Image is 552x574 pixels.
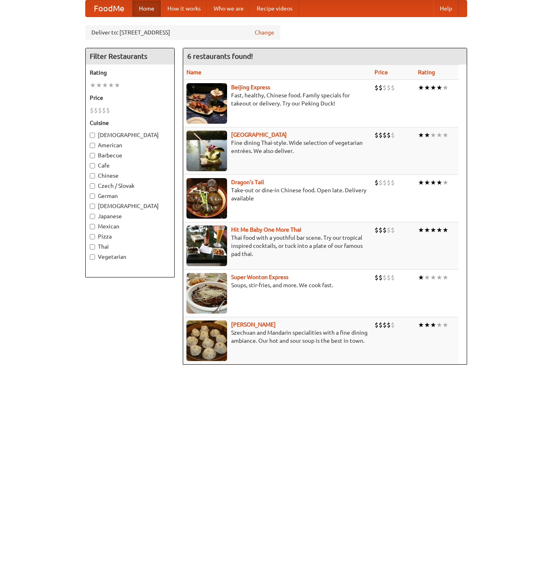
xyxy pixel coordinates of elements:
li: ★ [436,273,442,282]
img: beijing.jpg [186,83,227,124]
input: [DEMOGRAPHIC_DATA] [90,133,95,138]
label: Barbecue [90,151,170,159]
li: $ [379,320,383,329]
li: $ [379,83,383,92]
h4: Filter Restaurants [86,48,174,64]
img: babythai.jpg [186,226,227,266]
li: ★ [430,320,436,329]
li: ★ [430,131,436,140]
li: $ [98,106,102,115]
li: ★ [430,226,436,234]
li: ★ [418,131,424,140]
input: Czech / Slovak [90,183,95,189]
a: Price [374,69,388,75]
li: ★ [430,178,436,187]
p: Fast, healthy, Chinese food. Family specials for takeout or delivery. Try our Peking Duck! [186,91,368,107]
li: $ [383,320,387,329]
li: $ [90,106,94,115]
input: Pizza [90,234,95,239]
li: $ [383,178,387,187]
li: $ [391,273,395,282]
li: ★ [436,320,442,329]
li: ★ [424,320,430,329]
li: $ [383,131,387,140]
a: Help [433,0,459,17]
a: Beijing Express [231,84,270,90]
a: [GEOGRAPHIC_DATA] [231,131,287,138]
label: Cafe [90,161,170,170]
li: ★ [418,83,424,92]
li: $ [374,83,379,92]
label: German [90,192,170,200]
a: Hit Me Baby One More Thai [231,226,301,233]
label: Japanese [90,212,170,220]
li: $ [383,273,387,282]
li: ★ [436,131,442,140]
li: $ [374,178,379,187]
div: Deliver to: [STREET_ADDRESS] [85,25,280,40]
li: ★ [430,273,436,282]
a: Super Wonton Express [231,274,288,280]
li: $ [387,131,391,140]
label: Vegetarian [90,253,170,261]
li: $ [374,320,379,329]
li: $ [383,226,387,234]
li: $ [379,178,383,187]
h5: Cuisine [90,119,170,127]
a: [PERSON_NAME] [231,321,276,328]
b: Dragon's Tail [231,179,264,185]
p: Take-out or dine-in Chinese food. Open late. Delivery available [186,186,368,202]
a: FoodMe [86,0,132,17]
p: Thai food with a youthful bar scene. Try our tropical inspired cocktails, or tuck into a plate of... [186,234,368,258]
label: [DEMOGRAPHIC_DATA] [90,131,170,139]
li: ★ [442,320,448,329]
li: ★ [96,81,102,90]
li: $ [387,226,391,234]
li: $ [391,178,395,187]
li: $ [391,320,395,329]
li: ★ [424,178,430,187]
input: Cafe [90,163,95,168]
p: Soups, stir-fries, and more. We cook fast. [186,281,368,289]
a: Who we are [207,0,250,17]
img: satay.jpg [186,131,227,171]
li: ★ [90,81,96,90]
a: Name [186,69,201,75]
li: ★ [442,226,448,234]
li: ★ [418,273,424,282]
label: [DEMOGRAPHIC_DATA] [90,202,170,210]
label: Thai [90,243,170,251]
li: ★ [114,81,120,90]
li: $ [391,131,395,140]
li: $ [102,106,106,115]
li: $ [374,226,379,234]
li: $ [387,320,391,329]
li: $ [391,83,395,92]
a: Recipe videos [250,0,299,17]
input: Chinese [90,173,95,178]
img: shandong.jpg [186,320,227,361]
li: ★ [102,81,108,90]
input: Vegetarian [90,254,95,260]
input: Mexican [90,224,95,229]
input: Thai [90,244,95,249]
h5: Rating [90,69,170,77]
li: $ [387,83,391,92]
li: $ [379,226,383,234]
li: ★ [436,178,442,187]
li: $ [374,273,379,282]
a: Home [132,0,161,17]
li: ★ [436,226,442,234]
li: ★ [108,81,114,90]
p: Fine dining Thai-style. Wide selection of vegetarian entrées. We also deliver. [186,139,368,155]
img: superwonton.jpg [186,273,227,314]
li: $ [94,106,98,115]
li: ★ [418,178,424,187]
input: Barbecue [90,153,95,158]
li: $ [391,226,395,234]
input: German [90,193,95,199]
